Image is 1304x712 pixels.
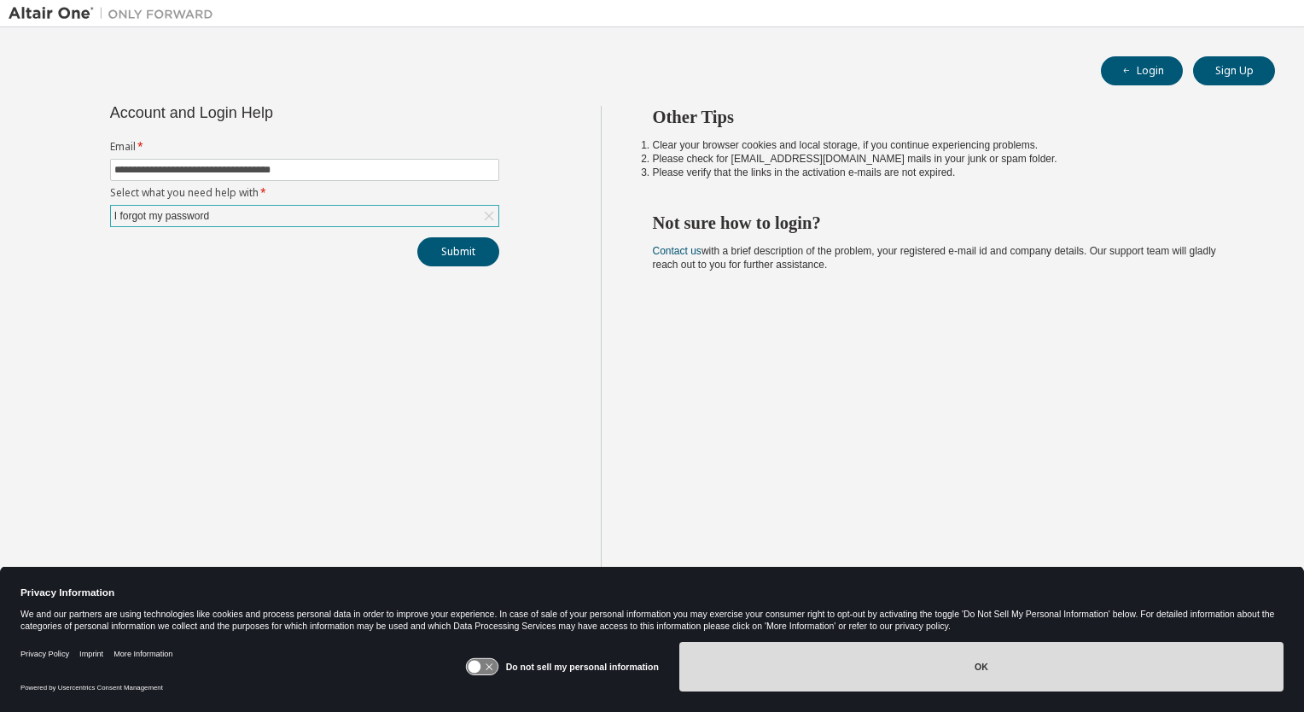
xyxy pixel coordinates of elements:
img: Altair One [9,5,222,22]
button: Login [1101,56,1183,85]
h2: Other Tips [653,106,1245,128]
div: I forgot my password [112,207,212,225]
li: Please verify that the links in the activation e-mails are not expired. [653,166,1245,179]
div: Account and Login Help [110,106,422,120]
label: Select what you need help with [110,186,499,200]
button: Sign Up [1193,56,1275,85]
li: Please check for [EMAIL_ADDRESS][DOMAIN_NAME] mails in your junk or spam folder. [653,152,1245,166]
a: Contact us [653,245,701,257]
h2: Not sure how to login? [653,212,1245,234]
label: Email [110,140,499,154]
li: Clear your browser cookies and local storage, if you continue experiencing problems. [653,138,1245,152]
div: I forgot my password [111,206,498,226]
button: Submit [417,237,499,266]
span: with a brief description of the problem, your registered e-mail id and company details. Our suppo... [653,245,1216,271]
